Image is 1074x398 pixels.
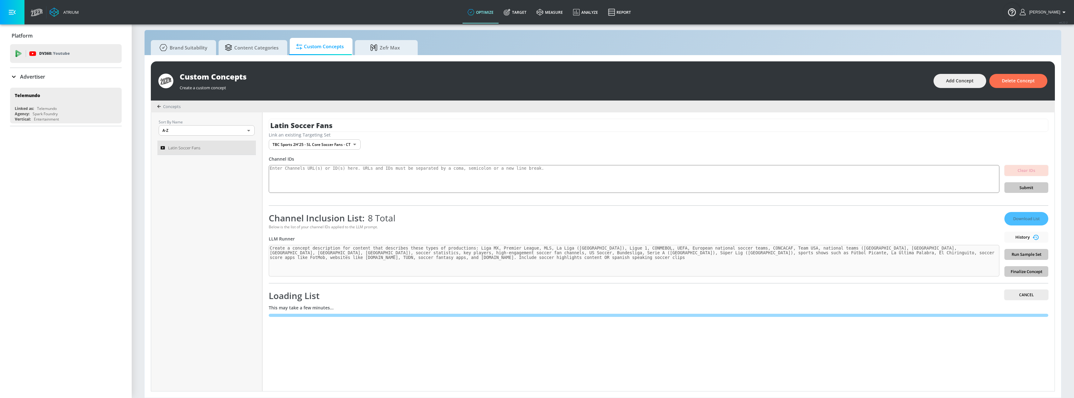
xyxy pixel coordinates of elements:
[10,27,122,44] div: Platform
[1027,10,1060,14] span: login as: justin.nim@zefr.com
[37,106,57,111] div: Telemundo
[168,144,200,152] span: Latin Soccer Fans
[934,74,986,88] button: Add Concept
[15,111,29,116] div: Agency:
[157,141,256,155] a: Latin Soccer Fans
[296,39,344,54] span: Custom Concepts
[1004,290,1048,300] button: Cancel
[1020,8,1068,16] button: [PERSON_NAME]
[499,1,532,23] a: Target
[10,88,122,123] div: TelemundoLinked as:TelemundoAgency:Spark FoundryVertical:Entertainment
[365,212,395,224] span: 8 Total
[269,305,1048,311] div: This may take a few minutes...
[20,73,45,80] p: Advertiser
[568,1,603,23] a: Analyze
[15,116,31,122] div: Vertical:
[1003,3,1021,21] button: Open Resource Center
[269,224,999,230] div: Below is the list of your channel IDs applied to the LLM prompt.
[159,125,255,136] div: A-Z
[61,9,79,15] div: Atrium
[157,40,207,55] span: Brand Suitability
[180,71,927,82] div: Custom Concepts
[603,1,636,23] a: Report
[39,50,70,57] p: DV360:
[10,68,122,85] div: Advertiser
[269,132,1048,138] div: Link an existing Targeting Set
[463,1,499,23] a: optimize
[180,82,927,90] div: Create a custom concept
[361,40,409,55] span: Zefr Max
[269,139,361,150] div: TBC Sports 2H'25 - SL Core Soccer Fans - CT
[15,106,34,111] div: Linked as:
[159,119,255,125] p: Sort By Name
[12,32,33,39] p: Platform
[1004,165,1048,176] button: Clear IDs
[1059,21,1068,24] span: v 4.22.2
[33,111,58,116] div: Spark Foundry
[1002,77,1035,85] span: Delete Concept
[1009,167,1043,174] span: Clear IDs
[163,104,181,109] span: Concepts
[15,92,40,98] div: Telemundo
[269,212,999,224] div: Channel Inclusion List:
[269,245,999,277] textarea: Create a concept description for content that describes these types of productions: Liga MX, Prem...
[53,50,70,57] p: Youtube
[269,156,1048,162] div: Channel IDs
[946,77,974,85] span: Add Concept
[532,1,568,23] a: measure
[989,74,1047,88] button: Delete Concept
[10,44,122,63] div: DV360: Youtube
[34,116,59,122] div: Entertainment
[157,104,181,109] div: Concepts
[225,40,278,55] span: Content Categories
[269,290,320,302] span: Loading List
[50,8,79,17] a: Atrium
[1009,292,1043,298] span: Cancel
[269,236,999,242] div: LLM Runner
